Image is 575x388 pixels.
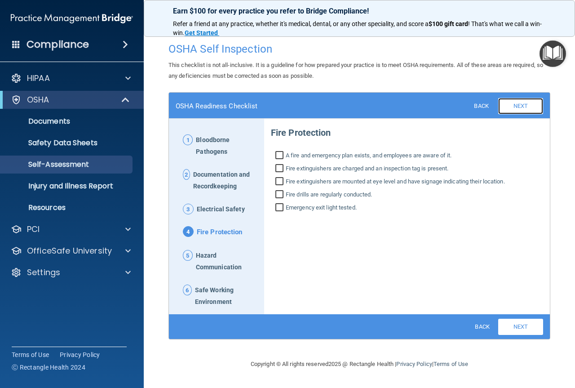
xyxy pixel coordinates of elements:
[183,250,193,261] span: 5
[173,20,542,36] span: ! That's what we call a win-win.
[183,285,192,295] span: 6
[173,7,546,15] p: Earn $100 for every practice you refer to Bridge Compliance!
[173,20,429,27] span: Refer a friend at any practice, whether it's medical, dental, or any other speciality, and score a
[11,94,130,105] a: OSHA
[11,9,133,27] img: PMB logo
[429,20,468,27] strong: $100 gift card
[197,226,243,239] span: Fire Protection
[286,150,451,161] span: A fire and emergency plan exists, and employees are aware of it.
[27,94,49,105] p: OSHA
[168,62,543,79] span: This checklist is not all-inclusive. It is a guideline for how prepared your practice is to meet ...
[275,178,286,187] input: Fire extinguishers are mounted at eye level and have signage indicating their location.
[176,102,257,110] h4: OSHA Readiness Checklist
[12,350,49,359] a: Terms of Use
[466,99,495,112] a: Back
[6,117,128,126] p: Documents
[12,363,85,372] span: Ⓒ Rectangle Health 2024
[6,182,128,191] p: Injury and Illness Report
[27,245,112,256] p: OfficeSafe University
[498,319,543,335] a: Next
[183,226,194,237] span: 4
[286,176,505,187] span: Fire extinguishers are mounted at eye level and have signage indicating their location.
[27,224,40,235] p: PCI
[60,350,100,359] a: Privacy Policy
[168,43,550,55] h4: OSHA Self Inspection
[275,165,286,174] input: Fire extinguishers are charged and an inspection tag is present.
[275,191,286,200] input: Fire drills are regularly conducted.
[6,138,128,147] p: Safety Data Sheets
[467,320,496,333] a: Back
[183,169,190,180] span: 2
[27,267,60,278] p: Settings
[27,38,89,51] h4: Compliance
[6,160,128,169] p: Self-Assessment
[275,152,286,161] input: A fire and emergency plan exists, and employees are aware of it.
[11,73,131,84] a: HIPAA
[193,169,257,192] span: Documentation and Recordkeeping
[433,361,468,367] a: Terms of Use
[196,250,257,273] span: Hazard Communication
[27,73,50,84] p: HIPAA
[11,267,131,278] a: Settings
[196,134,257,158] span: Bloodborne Pathogens
[6,203,128,212] p: Resources
[185,29,218,36] strong: Get Started
[540,40,566,67] button: Open Resource Center
[185,29,219,36] a: Get Started
[286,189,372,200] span: Fire drills are regularly conducted.
[183,134,193,145] span: 1
[498,98,543,114] a: Next
[195,285,257,308] span: Safe Working Environment
[183,204,194,214] span: 3
[286,202,357,213] span: Emergency exit light tested.
[197,204,245,215] span: Electrical Safety
[195,350,523,379] div: Copyright © All rights reserved 2025 @ Rectangle Health | |
[275,204,286,213] input: Emergency exit light tested.
[396,361,432,367] a: Privacy Policy
[286,163,448,174] span: Fire extinguishers are charged and an inspection tag is present.
[11,224,131,235] a: PCI
[11,245,131,256] a: OfficeSafe University
[271,120,543,141] p: Fire Protection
